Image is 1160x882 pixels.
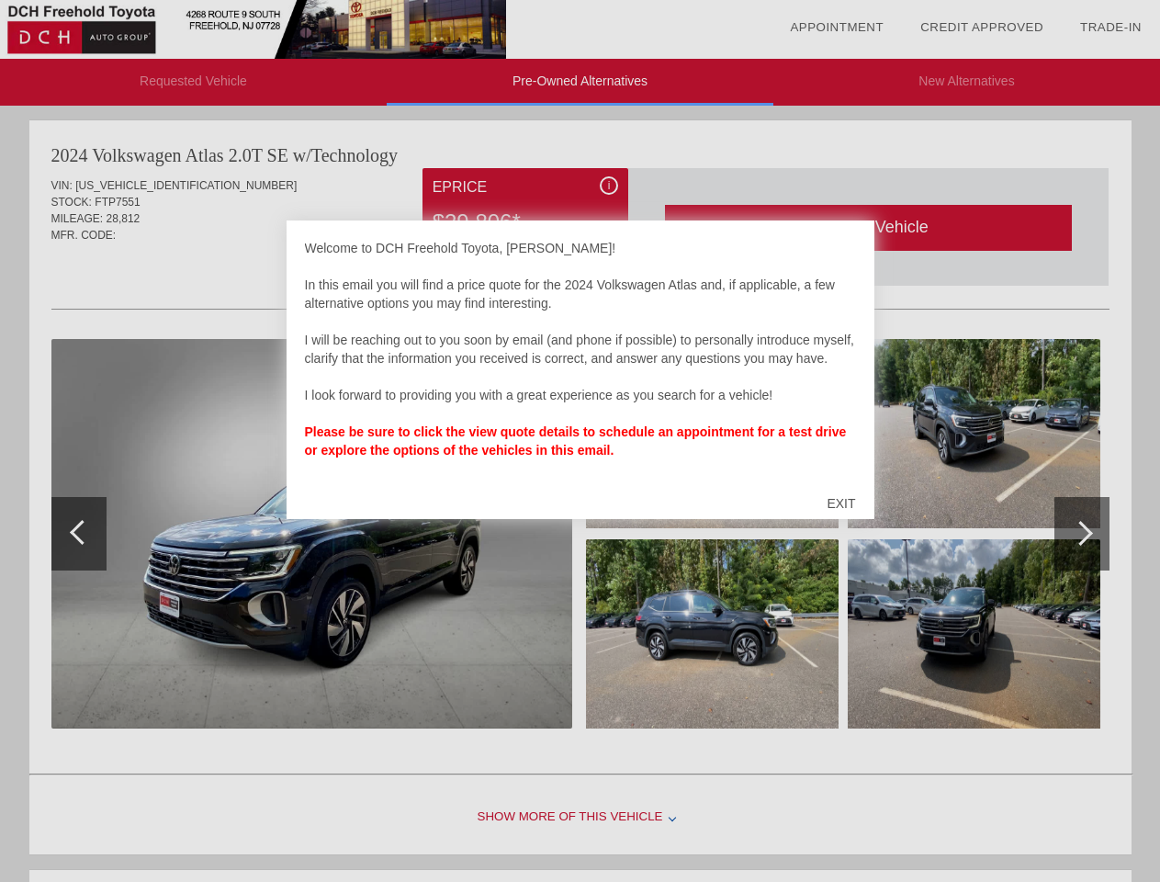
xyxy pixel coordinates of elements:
a: Credit Approved [920,20,1043,34]
a: Trade-In [1080,20,1142,34]
div: Welcome to DCH Freehold Toyota, [PERSON_NAME]! In this email you will find a price quote for the ... [305,239,856,478]
div: EXIT [808,476,873,531]
b: Please be sure to click the view quote details to schedule an appointment for a test drive or exp... [305,424,847,458]
a: Appointment [790,20,884,34]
